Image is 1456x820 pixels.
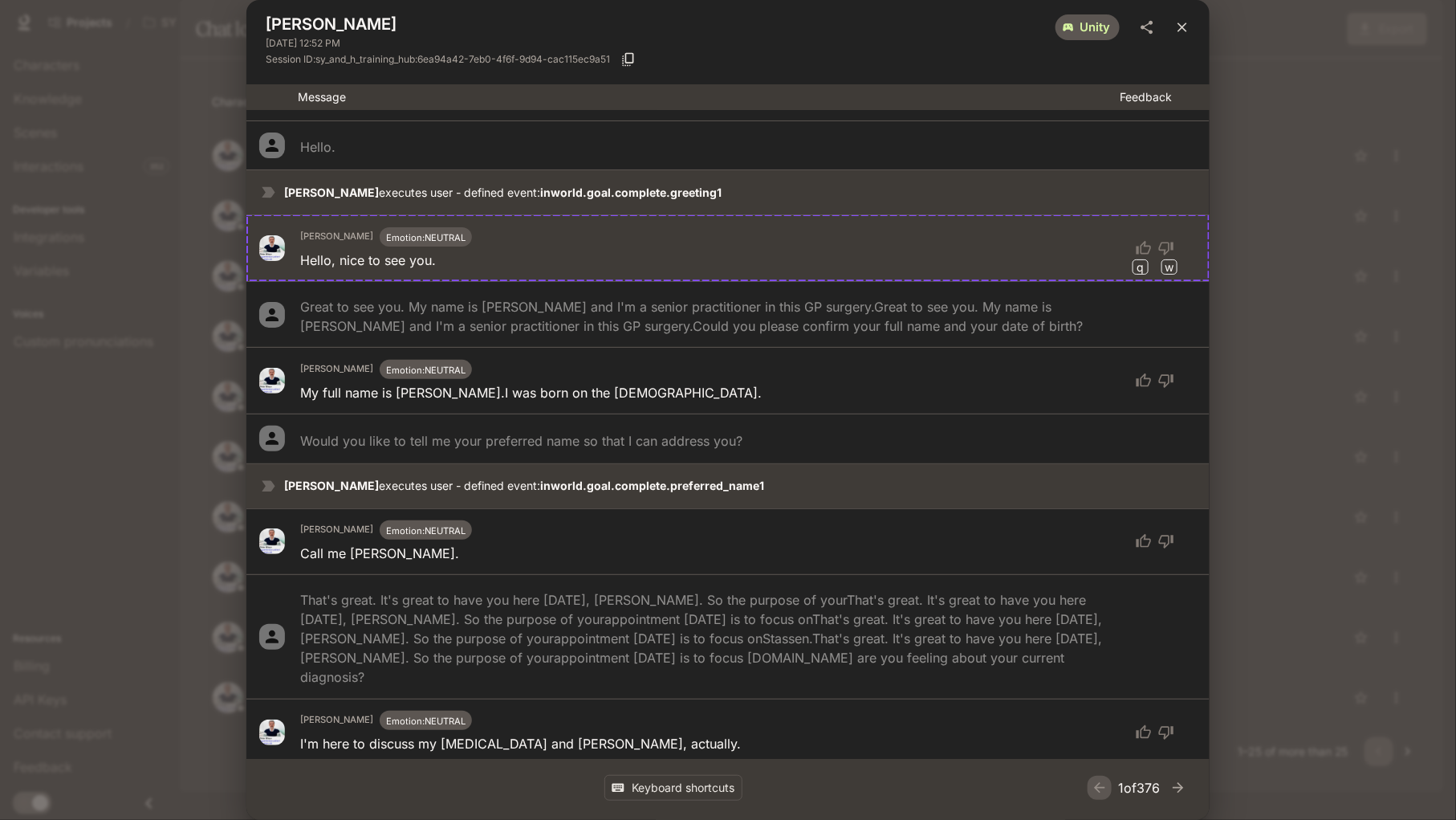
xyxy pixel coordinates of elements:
p: Would you like to tell me your preferred name so that I can address you? [300,431,742,451]
p: executes user - defined event: [284,478,1197,494]
img: avatar image [259,528,285,554]
button: thumb up [1126,718,1155,747]
button: thumb down [1155,527,1184,556]
div: avatar image[PERSON_NAME]Emotion:NEUTRALHello, nice to see you.thumb upqthumb downw [246,214,1210,281]
span: [DATE] 12:52 PM [266,35,1055,51]
img: avatar image [259,368,285,394]
button: close [1168,13,1197,42]
div: avatar image[PERSON_NAME]Emotion:NEUTRALI'm here to discuss my [MEDICAL_DATA] and [PERSON_NAME], ... [246,699,1210,765]
div: [PERSON_NAME] [266,13,1055,51]
button: thumb down [1155,366,1184,395]
h6: [PERSON_NAME] [300,713,373,728]
span: Emotion: NEUTRAL [386,365,466,376]
strong: [PERSON_NAME] [284,186,379,199]
span: Emotion: NEUTRAL [386,232,466,243]
button: share [1133,13,1161,42]
p: Hello, nice to see you. [300,251,436,270]
img: avatar image [259,720,285,745]
p: Call me [PERSON_NAME]. [300,544,459,563]
span: Session ID: sy_and_h_training_hub:6ea94a42-7eb0-4f6f-9d94-cac115ec9a51 [266,51,610,67]
div: avatar image[PERSON_NAME]Emotion:NEUTRALMy full name is [PERSON_NAME].I was born on the [DEMOGRAP... [246,347,1210,414]
button: thumb up [1126,366,1155,395]
p: q [1137,259,1145,275]
p: Hello. [300,137,336,157]
button: Keyboard shortcuts [604,775,742,802]
p: 1 of 376 [1118,778,1160,798]
p: w [1165,259,1174,275]
p: Great to see you. My name is [PERSON_NAME] and I'm a senior practitioner in this GP surgery. Grea... [300,297,1120,336]
span: Emotion: NEUTRAL [386,716,466,727]
h6: [PERSON_NAME] [300,362,373,377]
h6: [PERSON_NAME] [300,523,373,537]
strong: [PERSON_NAME] [284,479,379,492]
span: Emotion: NEUTRAL [386,525,466,536]
button: thumb down [1155,234,1184,263]
p: Message [298,89,1120,105]
strong: inworld.goal.complete.preferred_name1 [540,479,764,492]
p: I'm here to discuss my [MEDICAL_DATA] and [PERSON_NAME], actually. [300,734,741,753]
button: thumb up [1126,527,1155,556]
div: avatar image[PERSON_NAME]Emotion:NEUTRALCall me [PERSON_NAME].thumb upthumb down [246,508,1210,575]
button: thumb down [1155,718,1184,747]
span: unity [1070,19,1120,36]
p: That's great. It's great to have you here [DATE], [PERSON_NAME]. So the purpose of your That's gr... [300,590,1120,687]
p: My full name is [PERSON_NAME]. I was born on the [DEMOGRAPHIC_DATA]. [300,383,762,402]
p: executes user - defined event: [284,185,1197,201]
strong: inworld.goal.complete.greeting1 [540,186,722,199]
img: avatar image [259,235,285,261]
button: thumb up [1126,234,1155,263]
p: Feedback [1120,89,1197,105]
h6: [PERSON_NAME] [300,230,373,244]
